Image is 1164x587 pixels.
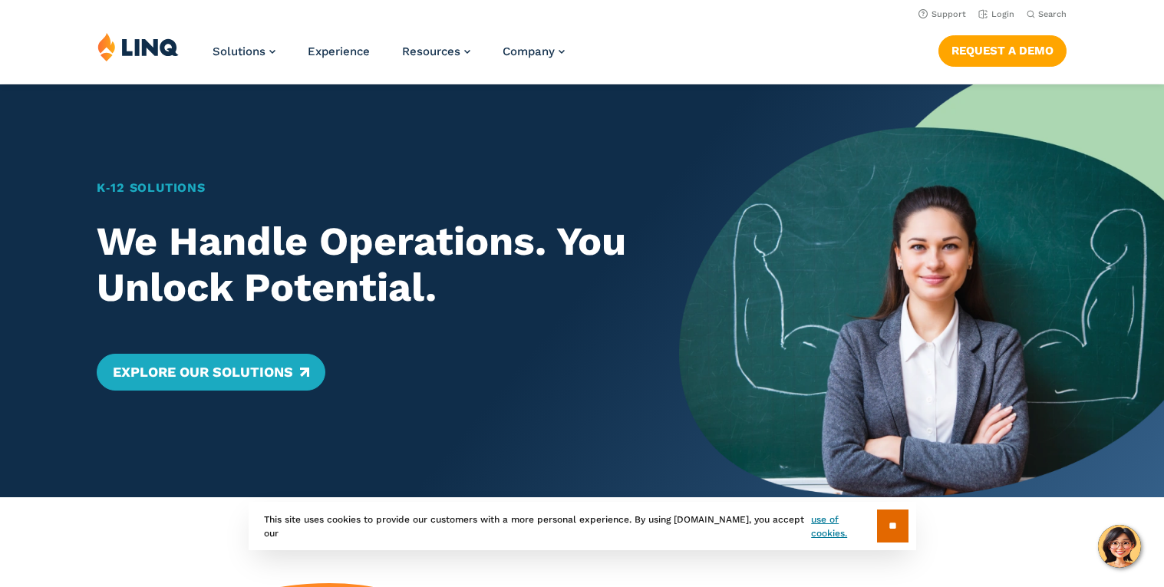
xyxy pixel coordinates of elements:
nav: Button Navigation [938,32,1067,66]
div: This site uses cookies to provide our customers with a more personal experience. By using [DOMAIN... [249,502,916,550]
a: Login [978,9,1014,19]
h2: We Handle Operations. You Unlock Potential. [97,219,631,311]
button: Hello, have a question? Let’s chat. [1098,525,1141,568]
span: Resources [402,45,460,58]
img: LINQ | K‑12 Software [97,32,179,61]
nav: Primary Navigation [213,32,565,83]
span: Solutions [213,45,265,58]
a: Explore Our Solutions [97,354,325,391]
a: Solutions [213,45,275,58]
a: Support [918,9,966,19]
a: Resources [402,45,470,58]
a: use of cookies. [811,513,876,540]
span: Search [1038,9,1067,19]
img: Home Banner [679,84,1164,497]
a: Experience [308,45,370,58]
a: Request a Demo [938,35,1067,66]
span: Company [503,45,555,58]
a: Company [503,45,565,58]
button: Open Search Bar [1027,8,1067,20]
h1: K‑12 Solutions [97,179,631,197]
